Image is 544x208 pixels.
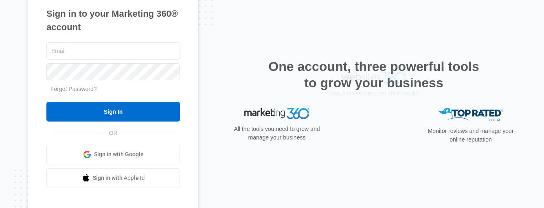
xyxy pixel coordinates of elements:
[46,168,180,188] a: Sign in with Apple Id
[438,108,503,122] img: Top Rated Local
[93,174,145,182] span: Sign in with Apple Id
[46,145,180,164] a: Sign in with Google
[244,108,309,119] img: Marketing 360
[46,102,180,122] input: Sign In
[231,125,322,142] p: All the tools you need to grow and manage your business
[94,150,144,159] span: Sign in with Google
[425,127,516,144] p: Monitor reviews and manage your online reputation
[50,86,97,92] a: Forgot Password?
[341,108,406,120] img: Websites 360
[103,129,123,137] span: OR
[46,7,180,34] h1: Sign in to your Marketing 360® account
[328,126,419,134] p: Beautiful websites that drive results
[266,58,482,91] h2: One account, three powerful tools to grow your business
[46,42,180,60] input: Email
